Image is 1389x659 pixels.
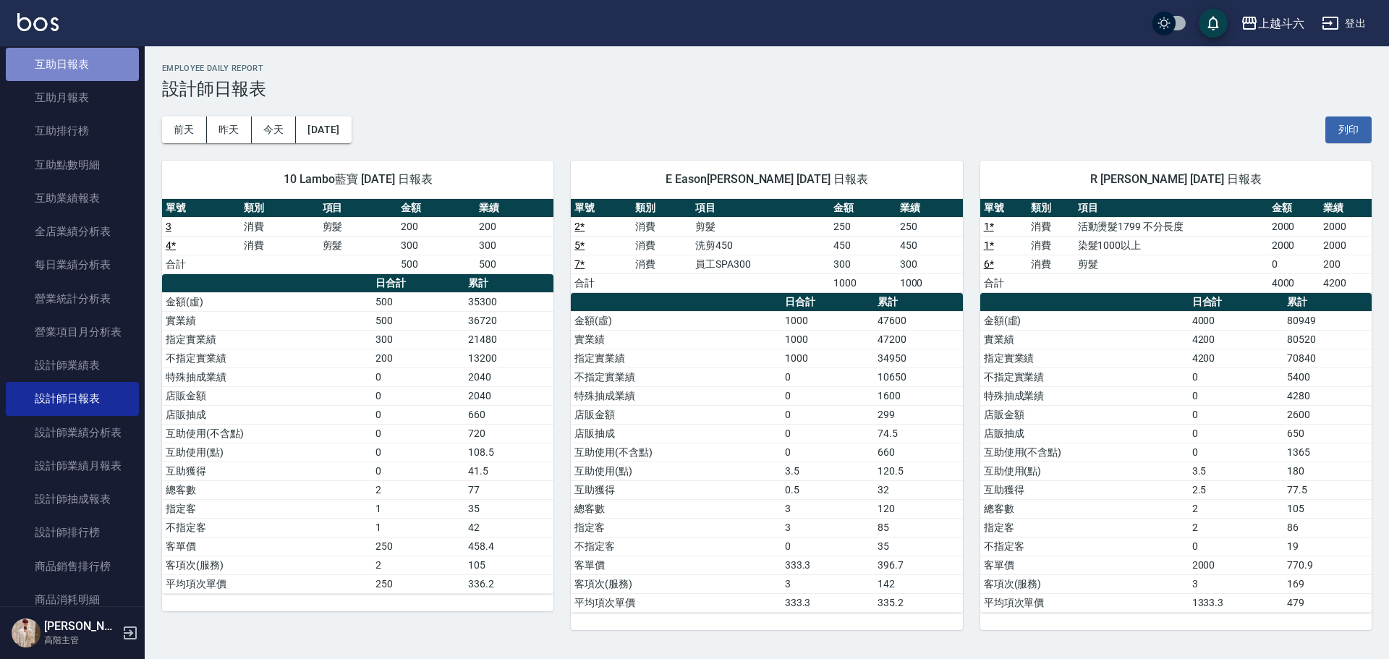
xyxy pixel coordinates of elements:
[6,282,139,315] a: 營業統計分析表
[1283,556,1372,574] td: 770.9
[397,217,475,236] td: 200
[162,292,372,311] td: 金額(虛)
[319,236,397,255] td: 剪髮
[372,424,464,443] td: 0
[1189,330,1284,349] td: 4200
[1189,593,1284,612] td: 1333.3
[372,499,464,518] td: 1
[1283,386,1372,405] td: 4280
[1189,405,1284,424] td: 0
[1074,199,1268,218] th: 項目
[1189,293,1284,312] th: 日合計
[1283,424,1372,443] td: 650
[632,199,692,218] th: 類別
[1283,330,1372,349] td: 80520
[6,81,139,114] a: 互助月報表
[781,443,874,462] td: 0
[162,311,372,330] td: 實業績
[162,574,372,593] td: 平均項次單價
[397,236,475,255] td: 300
[1320,217,1372,236] td: 2000
[372,349,464,367] td: 200
[162,116,207,143] button: 前天
[1325,116,1372,143] button: 列印
[1189,556,1284,574] td: 2000
[1268,236,1320,255] td: 2000
[781,537,874,556] td: 0
[1283,443,1372,462] td: 1365
[6,583,139,616] a: 商品消耗明細
[1320,273,1372,292] td: 4200
[372,480,464,499] td: 2
[162,199,240,218] th: 單號
[874,386,963,405] td: 1600
[830,217,896,236] td: 250
[6,416,139,449] a: 設計師業績分析表
[571,480,781,499] td: 互助獲得
[571,199,962,293] table: a dense table
[162,330,372,349] td: 指定實業績
[980,330,1189,349] td: 實業績
[1189,480,1284,499] td: 2.5
[781,386,874,405] td: 0
[6,449,139,482] a: 設計師業績月報表
[1189,367,1284,386] td: 0
[874,293,963,312] th: 累計
[781,405,874,424] td: 0
[1074,255,1268,273] td: 剪髮
[571,349,781,367] td: 指定實業績
[240,199,318,218] th: 類別
[475,217,553,236] td: 200
[464,386,553,405] td: 2040
[781,349,874,367] td: 1000
[1283,367,1372,386] td: 5400
[319,199,397,218] th: 項目
[874,574,963,593] td: 142
[1316,10,1372,37] button: 登出
[464,443,553,462] td: 108.5
[896,236,963,255] td: 450
[830,199,896,218] th: 金額
[571,518,781,537] td: 指定客
[6,482,139,516] a: 設計師抽成報表
[464,537,553,556] td: 458.4
[464,499,553,518] td: 35
[571,593,781,612] td: 平均項次單價
[571,330,781,349] td: 實業績
[372,518,464,537] td: 1
[1189,499,1284,518] td: 2
[6,48,139,81] a: 互助日報表
[632,236,692,255] td: 消費
[1283,518,1372,537] td: 86
[781,499,874,518] td: 3
[1027,236,1074,255] td: 消費
[830,255,896,273] td: 300
[162,462,372,480] td: 互助獲得
[464,274,553,293] th: 累計
[162,556,372,574] td: 客項次(服務)
[1199,9,1228,38] button: save
[980,462,1189,480] td: 互助使用(點)
[1268,273,1320,292] td: 4000
[475,236,553,255] td: 300
[464,349,553,367] td: 13200
[372,574,464,593] td: 250
[464,574,553,593] td: 336.2
[692,255,830,273] td: 員工SPA300
[1320,236,1372,255] td: 2000
[1268,217,1320,236] td: 2000
[980,199,1027,218] th: 單號
[1074,236,1268,255] td: 染髮1000以上
[240,236,318,255] td: 消費
[464,556,553,574] td: 105
[162,367,372,386] td: 特殊抽成業績
[1235,9,1310,38] button: 上越斗六
[12,618,41,647] img: Person
[1258,14,1304,33] div: 上越斗六
[1268,255,1320,273] td: 0
[319,217,397,236] td: 剪髮
[372,367,464,386] td: 0
[980,443,1189,462] td: 互助使用(不含點)
[571,367,781,386] td: 不指定實業績
[1189,462,1284,480] td: 3.5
